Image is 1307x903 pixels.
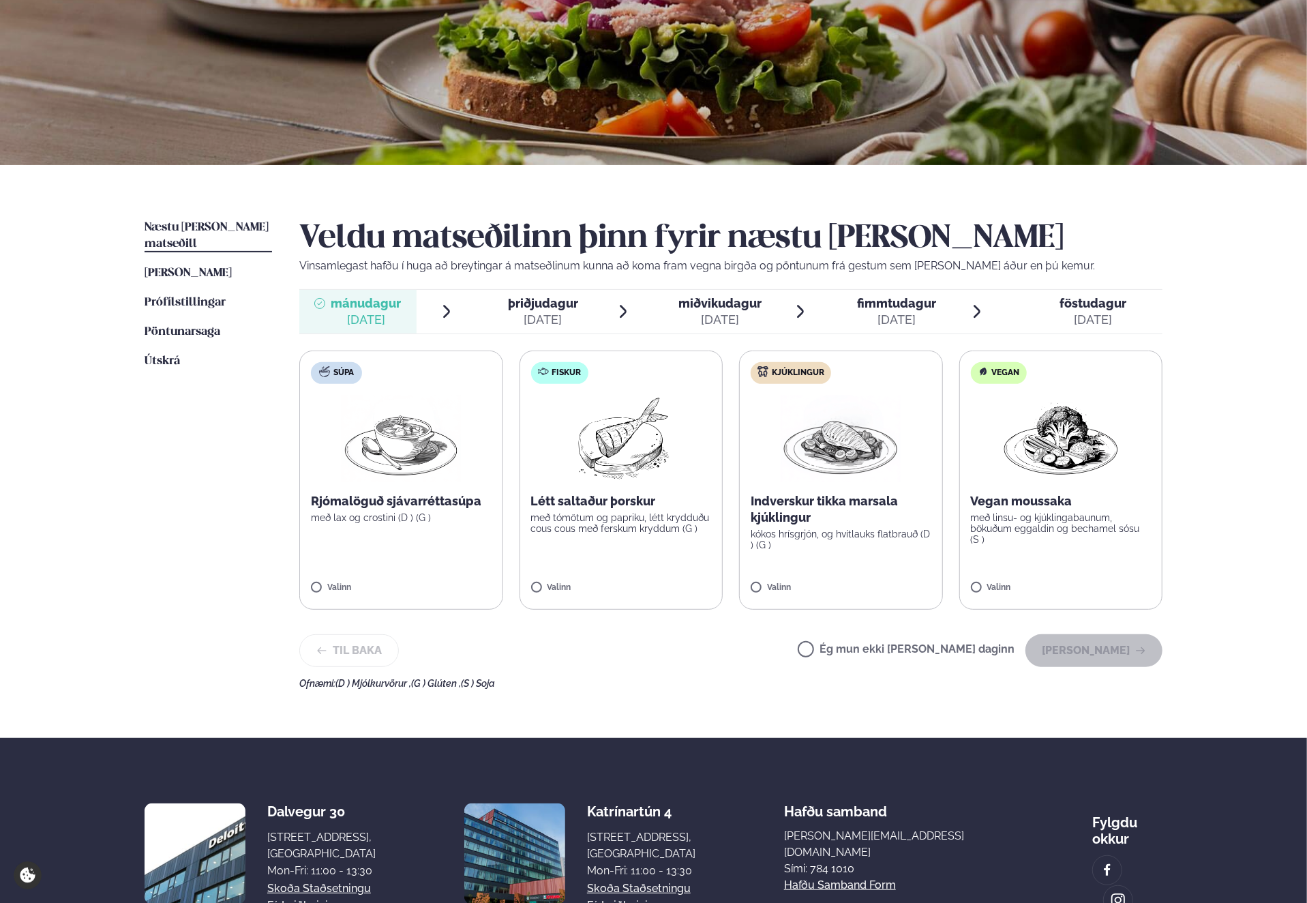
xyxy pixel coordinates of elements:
[331,296,401,310] span: mánudagur
[411,678,461,689] span: (G ) Glúten ,
[267,880,371,897] a: Skoða staðsetningu
[858,296,937,310] span: fimmtudagur
[971,493,1152,509] p: Vegan moussaka
[145,324,220,340] a: Pöntunarsaga
[751,493,931,526] p: Indverskur tikka marsala kjúklingur
[145,265,232,282] a: [PERSON_NAME]
[341,395,461,482] img: Soup.png
[1060,296,1126,310] span: föstudagur
[1060,312,1126,328] div: [DATE]
[508,312,578,328] div: [DATE]
[145,220,272,252] a: Næstu [PERSON_NAME] matseðill
[311,512,492,523] p: með lax og crostini (D ) (G )
[333,368,354,379] span: Súpa
[587,880,691,897] a: Skoða staðsetningu
[587,829,695,862] div: [STREET_ADDRESS], [GEOGRAPHIC_DATA]
[587,803,695,820] div: Katrínartún 4
[267,829,376,862] div: [STREET_ADDRESS], [GEOGRAPHIC_DATA]
[145,295,226,311] a: Prófílstillingar
[1092,803,1162,847] div: Fylgdu okkur
[267,803,376,820] div: Dalvegur 30
[299,220,1162,258] h2: Veldu matseðilinn þinn fyrir næstu [PERSON_NAME]
[678,296,762,310] span: miðvikudagur
[538,366,549,377] img: fish.svg
[461,678,495,689] span: (S ) Soja
[1001,395,1121,482] img: Vegan.png
[971,512,1152,545] p: með linsu- og kjúklingabaunum, bökuðum eggaldin og bechamel sósu (S )
[145,267,232,279] span: [PERSON_NAME]
[145,353,180,370] a: Útskrá
[508,296,578,310] span: þriðjudagur
[784,877,896,893] a: Hafðu samband form
[1093,856,1122,885] a: image alt
[14,861,42,889] a: Cookie settings
[587,863,695,879] div: Mon-Fri: 11:00 - 13:30
[145,355,180,367] span: Útskrá
[560,395,681,482] img: Fish.png
[145,326,220,338] span: Pöntunarsaga
[858,312,937,328] div: [DATE]
[299,258,1162,274] p: Vinsamlegast hafðu í huga að breytingar á matseðlinum kunna að koma fram vegna birgða og pöntunum...
[772,368,824,379] span: Kjúklingur
[145,297,226,308] span: Prófílstillingar
[311,493,492,509] p: Rjómalöguð sjávarréttasúpa
[751,529,931,550] p: kókos hrísgrjón, og hvítlauks flatbrauð (D ) (G )
[784,793,887,820] span: Hafðu samband
[781,395,901,482] img: Chicken-breast.png
[145,222,269,250] span: Næstu [PERSON_NAME] matseðill
[299,678,1162,689] div: Ofnæmi:
[992,368,1020,379] span: Vegan
[678,312,762,328] div: [DATE]
[331,312,401,328] div: [DATE]
[299,634,399,667] button: Til baka
[1100,863,1115,878] img: image alt
[319,366,330,377] img: soup.svg
[552,368,582,379] span: Fiskur
[531,493,712,509] p: Létt saltaður þorskur
[1025,634,1162,667] button: [PERSON_NAME]
[784,861,1004,877] p: Sími: 784 1010
[784,828,1004,861] a: [PERSON_NAME][EMAIL_ADDRESS][DOMAIN_NAME]
[757,366,768,377] img: chicken.svg
[531,512,712,534] p: með tómötum og papriku, létt krydduðu cous cous með ferskum kryddum (G )
[335,678,411,689] span: (D ) Mjólkurvörur ,
[267,863,376,879] div: Mon-Fri: 11:00 - 13:30
[978,366,989,377] img: Vegan.svg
